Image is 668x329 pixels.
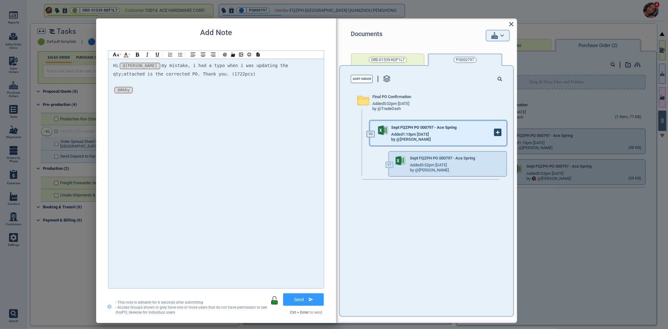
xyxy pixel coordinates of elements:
label: to send [290,311,322,315]
img: AC [200,52,206,57]
img: AL [190,52,196,57]
div: @Abby [117,87,130,93]
img: hl [113,53,120,56]
h2: Add Note [200,29,232,37]
img: AR [210,52,216,57]
div: by @[PERSON_NAME] [410,168,449,173]
strong: Ctrl + Enter [290,310,309,315]
img: ad [128,54,130,55]
img: NL [168,52,173,57]
img: BL [178,52,183,57]
img: / [231,52,235,57]
span: my mistake, i had a typo when i was updating the qty;attached is the corrected PO. Thank you. (17... [113,63,291,76]
span: Documents [351,30,382,41]
img: ad [120,54,122,55]
span: Added 1:13pm [DATE] [391,132,429,137]
button: Send [283,293,324,306]
img: B [135,52,140,57]
span: Sept FQZPH PO 000797 - Ace Spring [391,125,457,130]
span: Added 5:02pm [DATE] [372,102,409,106]
img: I [145,52,150,57]
span: Sept FQZPH PO 000797 - Ace Spring [410,156,475,161]
span: Hi [113,63,118,68]
img: @ [223,53,227,57]
label: V 2 [367,131,375,137]
img: excel [396,156,405,165]
span: Final PO Confirmation [372,95,411,99]
span: - This note is editable for 6 seconds after submitting [116,300,203,305]
div: @[PERSON_NAME] [123,63,157,69]
div: by @[PERSON_NAME] [391,137,431,142]
label: V 1 [386,162,393,168]
img: excel [378,125,388,135]
span: Added 3:52pm [DATE] [410,163,447,168]
img: U [155,52,160,57]
span: PO000797 [456,57,474,63]
img: img [239,52,243,57]
span: ORD-01539-N2F1L7 [371,57,405,63]
button: Sort Order [351,75,373,83]
img: emoji [247,53,251,56]
span: - Access Groups shown in grey have one or more users that do not have permission to see this PO ;... [116,305,267,315]
img: AIcon [124,53,127,56]
div: by @TradeDash [372,107,401,111]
